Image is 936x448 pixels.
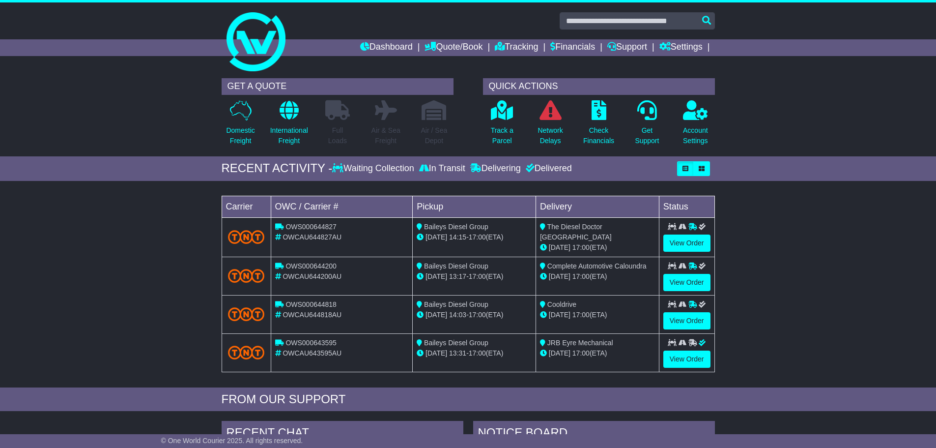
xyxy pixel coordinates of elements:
span: 17:00 [572,311,590,319]
div: RECENT ACTIVITY - [222,161,333,176]
p: Network Delays [538,125,563,146]
p: Track a Parcel [491,125,513,146]
span: Baileys Diesel Group [424,339,488,347]
p: Air / Sea Depot [421,125,448,146]
span: 13:31 [449,349,466,357]
span: JRB Eyre Mechanical [547,339,613,347]
span: Baileys Diesel Group [424,300,488,308]
a: View Order [663,235,710,252]
a: Quote/Book [425,39,482,56]
div: - (ETA) [417,271,532,282]
a: GetSupport [634,100,659,151]
span: OWCAU643595AU [283,349,341,357]
img: TNT_Domestic.png [228,346,265,359]
a: View Order [663,351,710,368]
span: OWS000644200 [285,262,337,270]
span: OWS000644818 [285,300,337,308]
span: OWCAU644818AU [283,311,341,319]
span: 17:00 [572,243,590,251]
div: (ETA) [540,242,655,253]
span: 17:00 [572,349,590,357]
div: In Transit [417,163,468,174]
span: Complete Automotive Caloundra [547,262,647,270]
span: [DATE] [425,311,447,319]
span: 17:00 [469,272,486,280]
img: TNT_Domestic.png [228,230,265,243]
span: 17:00 [469,233,486,241]
a: View Order [663,274,710,291]
div: RECENT CHAT [222,421,463,448]
span: [DATE] [549,349,570,357]
p: Domestic Freight [226,125,255,146]
a: AccountSettings [682,100,709,151]
span: [DATE] [425,349,447,357]
span: [DATE] [549,243,570,251]
div: - (ETA) [417,310,532,320]
p: Check Financials [583,125,614,146]
div: FROM OUR SUPPORT [222,392,715,407]
div: Waiting Collection [332,163,416,174]
span: Cooldrive [547,300,576,308]
span: [DATE] [549,272,570,280]
a: Track aParcel [490,100,514,151]
a: InternationalFreight [270,100,309,151]
a: Financials [550,39,595,56]
img: TNT_Domestic.png [228,269,265,282]
span: OWCAU644827AU [283,233,341,241]
div: - (ETA) [417,232,532,242]
a: DomesticFreight [226,100,255,151]
div: GET A QUOTE [222,78,454,95]
span: 17:00 [469,311,486,319]
p: International Freight [270,125,308,146]
a: Settings [659,39,703,56]
td: OWC / Carrier # [271,196,413,217]
span: 17:00 [469,349,486,357]
a: NetworkDelays [537,100,563,151]
span: 13:17 [449,272,466,280]
a: View Order [663,312,710,329]
span: The Diesel Doctor [GEOGRAPHIC_DATA] [540,223,612,241]
p: Air & Sea Freight [371,125,400,146]
div: QUICK ACTIONS [483,78,715,95]
div: (ETA) [540,271,655,282]
span: Baileys Diesel Group [424,262,488,270]
span: 14:03 [449,311,466,319]
span: [DATE] [549,311,570,319]
span: [DATE] [425,272,447,280]
p: Full Loads [325,125,350,146]
td: Status [659,196,714,217]
td: Pickup [413,196,536,217]
div: (ETA) [540,348,655,358]
div: (ETA) [540,310,655,320]
div: Delivered [523,163,572,174]
div: Delivering [468,163,523,174]
p: Get Support [635,125,659,146]
span: OWS000643595 [285,339,337,347]
p: Account Settings [683,125,708,146]
a: Tracking [495,39,538,56]
span: © One World Courier 2025. All rights reserved. [161,437,303,445]
span: OWS000644827 [285,223,337,231]
div: NOTICE BOARD [473,421,715,448]
a: Dashboard [360,39,413,56]
div: - (ETA) [417,348,532,358]
a: Support [607,39,647,56]
a: CheckFinancials [583,100,615,151]
span: [DATE] [425,233,447,241]
img: TNT_Domestic.png [228,307,265,321]
span: 17:00 [572,272,590,280]
td: Delivery [536,196,659,217]
span: 14:15 [449,233,466,241]
span: OWCAU644200AU [283,272,341,280]
td: Carrier [222,196,271,217]
span: Baileys Diesel Group [424,223,488,231]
